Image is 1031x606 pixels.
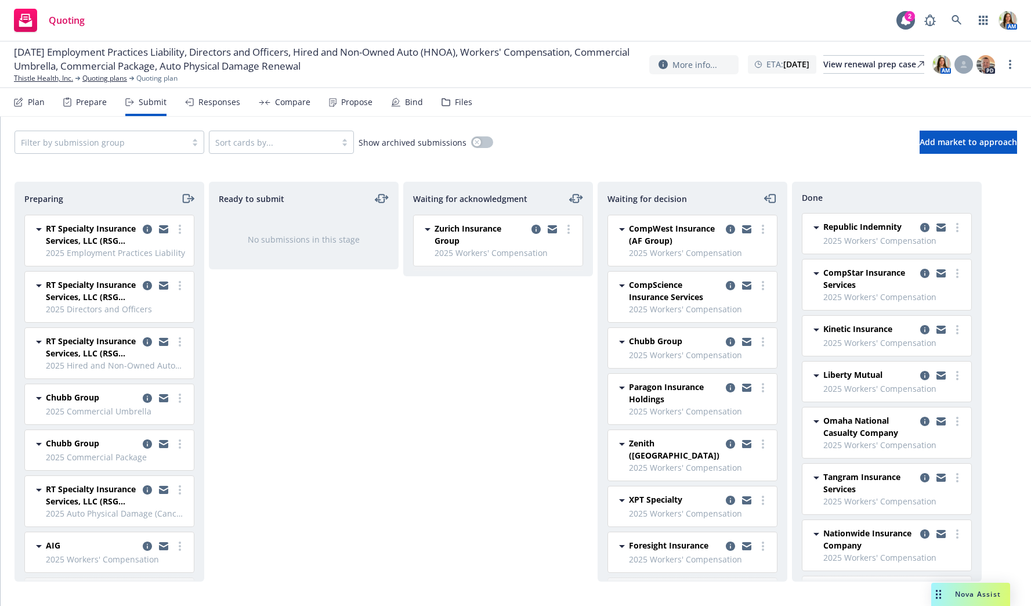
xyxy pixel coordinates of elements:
[275,98,310,107] div: Compare
[920,131,1017,154] button: Add market to approach
[723,381,737,395] a: copy logging email
[46,359,187,371] span: 2025 Hired and Non-Owned Auto (HNOA) - Delivery Driver HNOA
[649,55,739,74] button: More info...
[934,221,948,235] a: copy logging email
[934,414,948,428] a: copy logging email
[140,483,154,497] a: copy logging email
[756,381,770,395] a: more
[756,493,770,507] a: more
[723,222,737,236] a: copy logging email
[823,55,924,74] a: View renewal prep case
[934,266,948,280] a: copy logging email
[740,493,754,507] a: copy logging email
[950,221,964,235] a: more
[82,73,127,84] a: Quoting plans
[46,437,99,449] span: Chubb Group
[173,437,187,451] a: more
[823,527,916,551] span: Nationwide Insurance Company
[173,279,187,293] a: more
[723,437,737,451] a: copy logging email
[629,222,721,247] span: CompWest Insurance (AF Group)
[455,98,472,107] div: Files
[46,303,187,315] span: 2025 Directors and Officers
[405,98,423,107] div: Bind
[740,335,754,349] a: copy logging email
[46,391,99,403] span: Chubb Group
[823,471,916,495] span: Tangram Insurance Services
[1003,57,1017,71] a: more
[783,59,809,70] strong: [DATE]
[905,10,915,21] div: 2
[629,349,770,361] span: 2025 Workers' Compensation
[918,369,932,383] a: copy logging email
[46,405,187,417] span: 2025 Commercial Umbrella
[46,335,138,359] span: RT Specialty Insurance Services, LLC (RSG Specialty, LLC)
[823,56,924,73] div: View renewal prep case
[918,471,932,485] a: copy logging email
[173,391,187,405] a: more
[173,483,187,497] a: more
[756,539,770,553] a: more
[955,589,1001,599] span: Nova Assist
[545,222,559,236] a: copy logging email
[999,11,1017,30] img: photo
[950,414,964,428] a: more
[740,437,754,451] a: copy logging email
[180,192,194,205] a: moveRight
[14,73,73,84] a: Thistle Health, Inc.
[9,4,89,37] a: Quoting
[918,266,932,280] a: copy logging email
[140,335,154,349] a: copy logging email
[136,73,178,84] span: Quoting plan
[932,55,951,74] img: photo
[918,9,942,32] a: Report a Bug
[740,539,754,553] a: copy logging email
[14,45,640,73] span: [DATE] Employment Practices Liability, Directors and Officers, Hired and Non-Owned Auto (HNOA), W...
[569,192,583,205] a: moveLeftRight
[139,98,167,107] div: Submit
[140,391,154,405] a: copy logging email
[607,193,687,205] span: Waiting for decision
[823,551,964,564] span: 2025 Workers' Compensation
[140,222,154,236] a: copy logging email
[918,221,932,235] a: copy logging email
[46,247,187,259] span: 2025 Employment Practices Liability
[823,291,964,303] span: 2025 Workers' Compensation
[723,335,737,349] a: copy logging email
[931,583,1010,606] button: Nova Assist
[629,553,770,565] span: 2025 Workers' Compensation
[46,553,187,565] span: 2025 Workers' Compensation
[46,279,138,303] span: RT Specialty Insurance Services, LLC (RSG Specialty, LLC)
[629,303,770,315] span: 2025 Workers' Compensation
[920,136,1017,147] span: Add market to approach
[359,136,466,149] span: Show archived submissions
[173,222,187,236] a: more
[629,493,682,506] span: XPT Specialty
[140,539,154,553] a: copy logging email
[140,437,154,451] a: copy logging email
[723,539,737,553] a: copy logging email
[157,437,171,451] a: copy logging email
[157,335,171,349] a: copy logging email
[934,471,948,485] a: copy logging email
[173,539,187,553] a: more
[945,9,968,32] a: Search
[972,9,995,32] a: Switch app
[918,323,932,337] a: copy logging email
[802,192,823,204] span: Done
[918,527,932,541] a: copy logging email
[341,98,372,107] div: Propose
[46,222,138,247] span: RT Specialty Insurance Services, LLC (RSG Specialty, LLC)
[173,335,187,349] a: more
[723,279,737,293] a: copy logging email
[756,335,770,349] a: more
[740,381,754,395] a: copy logging email
[756,222,770,236] a: more
[934,527,948,541] a: copy logging email
[823,495,964,507] span: 2025 Workers' Compensation
[934,369,948,383] a: copy logging email
[157,222,171,236] a: copy logging email
[629,405,770,417] span: 2025 Workers' Compensation
[629,539,708,551] span: Foresight Insurance
[375,192,389,205] a: moveLeftRight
